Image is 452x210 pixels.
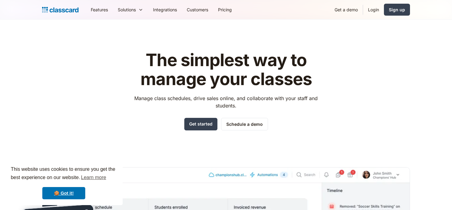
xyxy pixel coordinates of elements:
[389,6,405,13] div: Sign up
[384,4,410,16] a: Sign up
[113,3,148,17] div: Solutions
[182,3,213,17] a: Customers
[184,118,217,130] a: Get started
[80,173,107,182] a: learn more about cookies
[118,6,136,13] div: Solutions
[5,160,123,205] div: cookieconsent
[86,3,113,17] a: Features
[11,166,117,182] span: This website uses cookies to ensure you get the best experience on our website.
[148,3,182,17] a: Integrations
[129,51,324,88] h1: The simplest way to manage your classes
[330,3,363,17] a: Get a demo
[42,6,79,14] a: home
[221,118,268,130] a: Schedule a demo
[363,3,384,17] a: Login
[213,3,237,17] a: Pricing
[42,187,85,199] a: dismiss cookie message
[129,95,324,109] p: Manage class schedules, drive sales online, and collaborate with your staff and students.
